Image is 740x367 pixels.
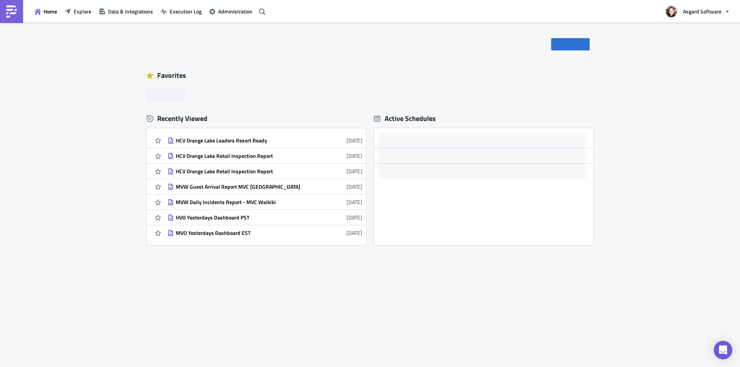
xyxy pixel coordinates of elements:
div: MVW Daily Incidents Report - MVC Waikiki [176,199,311,206]
button: Explore [61,5,95,17]
time: 2024-10-18T16:12:51Z [346,229,362,237]
time: 2025-07-21T17:34:45Z [346,136,362,144]
time: 2024-11-18T20:18:24Z [346,213,362,221]
a: HVO Yesterdays Dashboard PST[DATE] [168,210,362,225]
a: MVW Daily Incidents Report - MVC Waikiki[DATE] [168,194,362,209]
button: Home [31,5,61,17]
div: HCV Orange Lake Leaders Resort Ready [176,137,311,144]
span: Asgard Software [683,7,721,15]
a: HCV Orange Lake Retail Inspection Report[DATE] [168,148,362,163]
img: PushMetrics [5,5,18,18]
div: Recently Viewed [146,113,366,124]
div: MVO Yesterdays Dashboard EST [176,230,311,236]
time: 2025-04-02T13:50:40Z [346,198,362,206]
div: HVO Yesterdays Dashboard PST [176,214,311,221]
a: MVW Guest Arrival Report MVC [GEOGRAPHIC_DATA][DATE] [168,179,362,194]
div: Favorites [146,70,594,81]
div: HCV Orange Lake Retail Inspection Report [176,168,311,175]
button: Execution Log [157,5,205,17]
a: HCV Orange Lake Retail Inspection Report[DATE] [168,164,362,179]
time: 2025-04-02T13:57:01Z [346,183,362,191]
a: HCV Orange Lake Leaders Resort Ready[DATE] [168,133,362,148]
img: Avatar [665,5,678,18]
span: Home [44,7,57,15]
button: Administration [205,5,256,17]
time: 2025-06-23T14:30:28Z [346,152,362,160]
button: Data & Integrations [95,5,157,17]
button: Asgard Software [661,3,734,20]
span: Explore [74,7,91,15]
span: Execution Log [170,7,202,15]
div: HCV Orange Lake Retail Inspection Report [176,152,311,159]
a: MVO Yesterdays Dashboard EST[DATE] [168,225,362,240]
span: Data & Integrations [108,7,153,15]
div: MVW Guest Arrival Report MVC [GEOGRAPHIC_DATA] [176,183,311,190]
div: Open Intercom Messenger [714,341,732,359]
span: Administration [218,7,252,15]
div: Active Schedules [374,114,436,123]
time: 2025-06-23T14:29:56Z [346,167,362,175]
